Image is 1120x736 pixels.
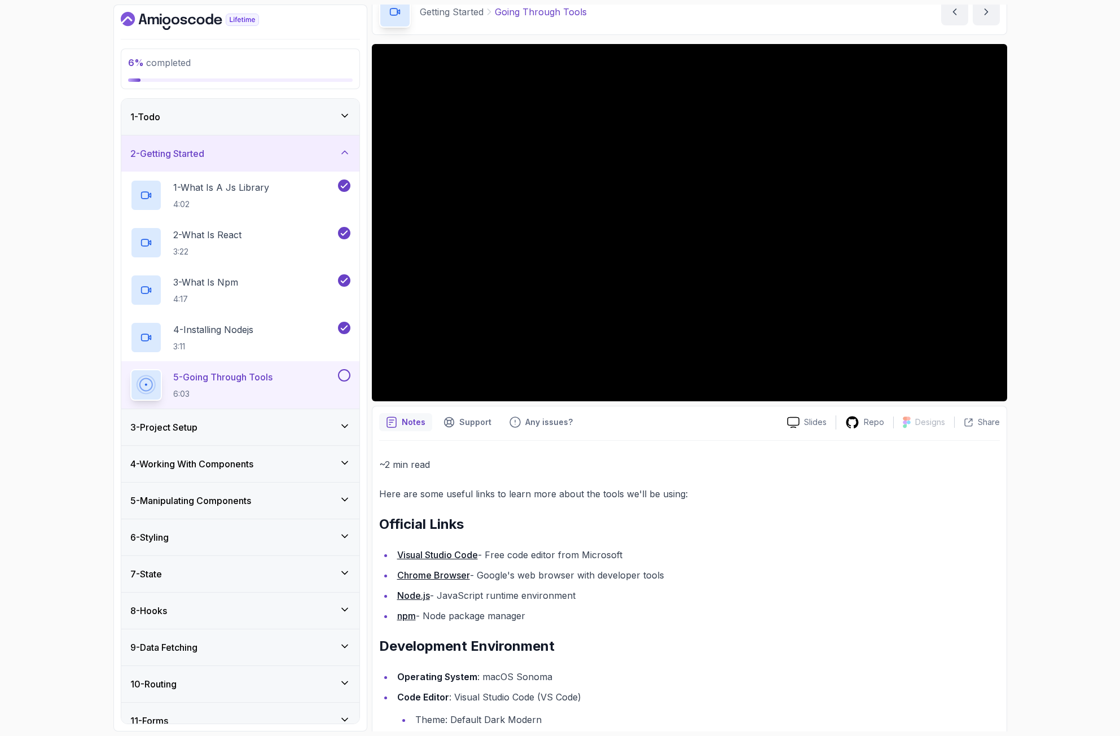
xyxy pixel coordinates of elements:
[121,666,359,702] button: 10-Routing
[397,569,470,581] a: Chrome Browser
[804,417,827,428] p: Slides
[128,57,191,68] span: completed
[379,486,1000,502] p: Here are some useful links to learn more about the tools we'll be using:
[130,714,168,728] h3: 11 - Forms
[394,608,1000,624] li: - Node package manager
[173,323,253,336] p: 4 - Installing Nodejs
[978,417,1000,428] p: Share
[130,147,204,160] h3: 2 - Getting Started
[397,691,449,703] strong: Code Editor
[379,515,1000,533] h2: Official Links
[121,593,359,629] button: 8-Hooks
[372,44,1007,401] iframe: 6 - Going through tools
[121,483,359,519] button: 5-Manipulating Components
[130,641,197,654] h3: 9 - Data Fetching
[121,12,285,30] a: Dashboard
[173,275,238,289] p: 3 - What Is Npm
[130,369,350,401] button: 5-Going Through Tools6:03
[130,494,251,507] h3: 5 - Manipulating Components
[130,110,160,124] h3: 1 - Todo
[394,588,1000,603] li: - JavaScript runtime environment
[836,415,893,430] a: Repo
[394,567,1000,583] li: - Google's web browser with developer tools
[173,246,241,257] p: 3:22
[379,457,1000,472] p: ~2 min read
[864,417,884,428] p: Repo
[130,457,253,471] h3: 4 - Working With Components
[954,417,1000,428] button: Share
[130,274,350,306] button: 3-What Is Npm4:17
[121,446,359,482] button: 4-Working With Components
[397,610,416,621] a: npm
[173,293,238,305] p: 4:17
[173,341,253,352] p: 3:11
[130,420,197,434] h3: 3 - Project Setup
[121,629,359,665] button: 9-Data Fetching
[130,531,169,544] h3: 6 - Styling
[173,228,241,242] p: 2 - What Is React
[130,604,167,617] h3: 8 - Hooks
[173,370,273,384] p: 5 - Going Through Tools
[394,669,1000,685] li: : macOS Sonoma
[128,57,144,68] span: 6 %
[130,677,177,691] h3: 10 - Routing
[459,417,491,428] p: Support
[379,413,432,431] button: notes button
[402,417,425,428] p: Notes
[130,567,162,581] h3: 7 - State
[397,549,478,560] a: Visual Studio Code
[397,671,477,682] strong: Operating System
[121,99,359,135] button: 1-Todo
[130,179,350,211] button: 1-What Is A Js Library4:02
[437,413,498,431] button: Support button
[173,181,269,194] p: 1 - What Is A Js Library
[173,199,269,210] p: 4:02
[778,417,836,428] a: Slides
[130,227,350,259] button: 2-What Is React3:22
[915,417,945,428] p: Designs
[394,547,1000,563] li: - Free code editor from Microsoft
[503,413,579,431] button: Feedback button
[121,556,359,592] button: 7-State
[173,388,273,400] p: 6:03
[420,5,484,19] p: Getting Started
[121,409,359,445] button: 3-Project Setup
[121,135,359,172] button: 2-Getting Started
[397,590,430,601] a: Node.js
[495,5,587,19] p: Going Through Tools
[379,637,1000,655] h2: Development Environment
[525,417,573,428] p: Any issues?
[121,519,359,555] button: 6-Styling
[130,322,350,353] button: 4-Installing Nodejs3:11
[412,712,1000,728] li: Theme: Default Dark Modern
